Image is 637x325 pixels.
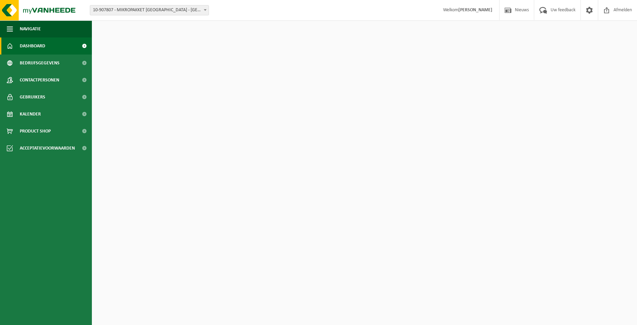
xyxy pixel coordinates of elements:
[20,20,41,37] span: Navigatie
[20,140,75,157] span: Acceptatievoorwaarden
[20,89,45,106] span: Gebruikers
[20,106,41,123] span: Kalender
[20,37,45,55] span: Dashboard
[20,123,51,140] span: Product Shop
[90,5,209,15] span: 10-907807 - MIKROPAKKET BELGIUM - VILVOORDE - VILVOORDE
[20,72,59,89] span: Contactpersonen
[20,55,60,72] span: Bedrijfsgegevens
[458,7,492,13] strong: [PERSON_NAME]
